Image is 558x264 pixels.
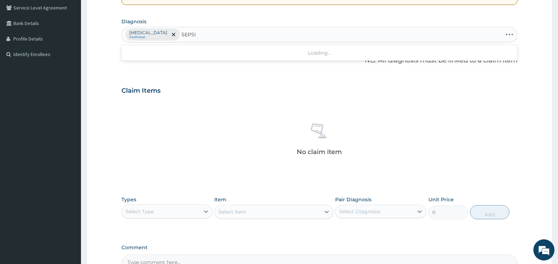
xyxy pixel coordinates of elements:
div: Select Diagnosis [339,208,380,215]
p: No claim item [297,148,342,155]
div: Minimize live chat window [115,4,132,20]
img: d_794563401_company_1708531726252_794563401 [13,35,29,53]
label: Types [121,197,136,203]
div: Chat with us now [37,39,118,49]
label: Comment [121,245,518,251]
span: remove selection option [170,31,177,38]
div: Select Type [125,208,153,215]
small: Confirmed [129,36,167,39]
span: We're online! [41,84,97,155]
label: Diagnosis [121,18,146,25]
h3: Claim Items [121,87,161,95]
label: Item [214,196,226,203]
div: Loading... [121,47,518,59]
label: Unit Price [428,196,454,203]
label: Pair Diagnosis [335,196,371,203]
button: Add [470,205,509,219]
p: [MEDICAL_DATA] [129,30,167,36]
textarea: Type your message and hit 'Enter' [4,183,134,208]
